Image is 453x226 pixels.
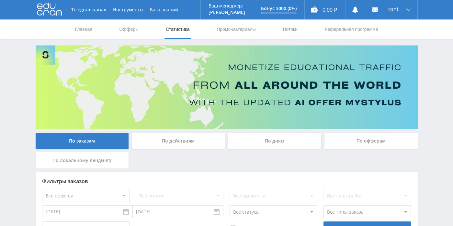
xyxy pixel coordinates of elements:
div: Фильтры заказов [42,178,411,184]
div: По дням [228,133,322,149]
a: Промо-материалы [216,19,256,39]
img: Banner [36,45,418,129]
a: Статистика [165,19,190,39]
div: По локальному лендингу [36,152,129,169]
a: Офферы [119,19,140,39]
a: Потоки [282,19,298,39]
div: По заказам [36,133,129,149]
span: tont [388,6,399,12]
a: Реферальная программа [324,19,379,39]
a: Главная [74,19,93,39]
div: По офферам [324,133,418,149]
p: [PERSON_NAME] [209,10,245,15]
p: Бонус 3000 (0%) [261,6,297,11]
p: Ваш менеджер: [209,3,245,8]
div: По действиям [132,133,225,149]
